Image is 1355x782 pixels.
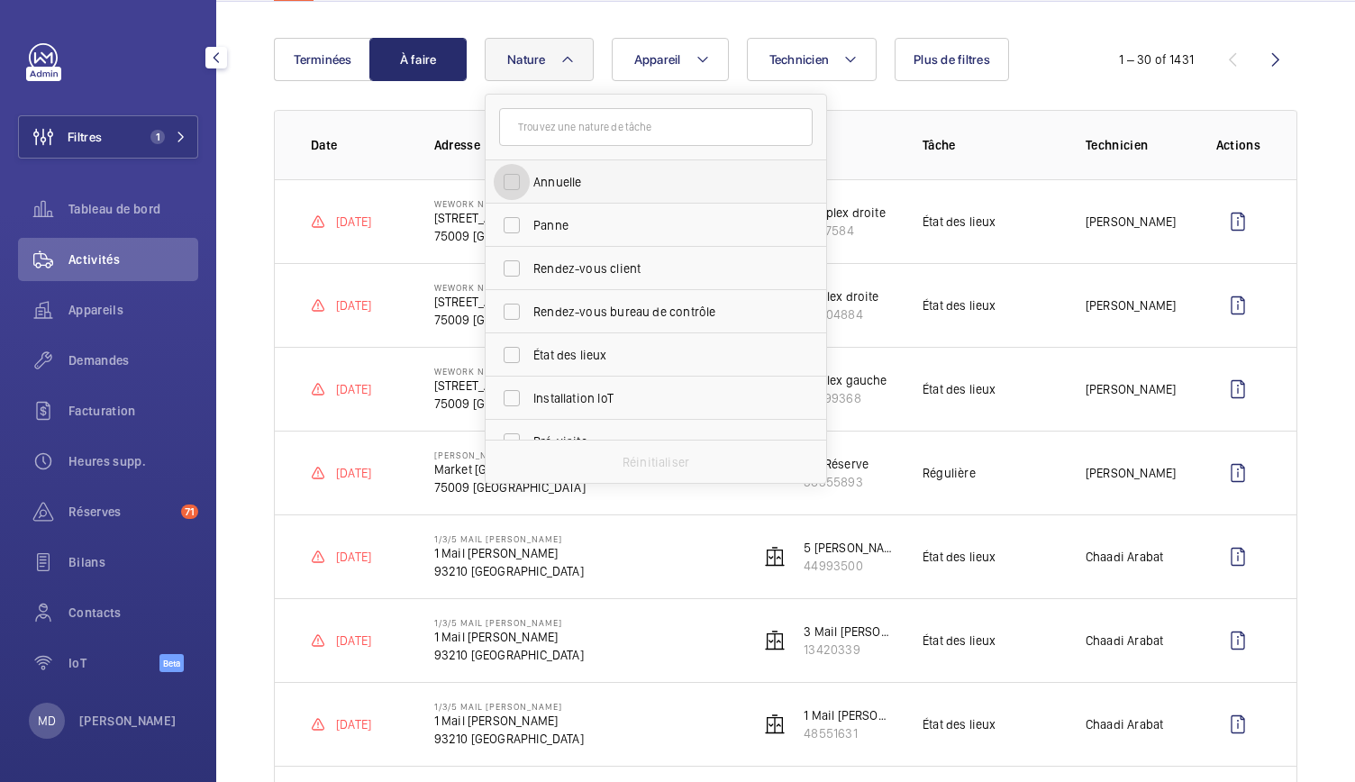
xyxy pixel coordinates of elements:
[68,654,159,672] span: IoT
[923,136,1057,154] p: Tâche
[434,646,584,664] p: 93210 [GEOGRAPHIC_DATA]
[68,402,198,420] span: Facturation
[1086,632,1163,650] p: Chaadi Arabat
[1119,50,1194,68] div: 1 – 30 of 1431
[1086,548,1163,566] p: Chaadi Arabat
[1086,715,1163,733] p: Chaadi Arabat
[764,714,786,735] img: elevator.svg
[434,227,586,245] p: 75009 [GEOGRAPHIC_DATA]
[923,213,996,231] p: État des lieux
[804,557,894,575] p: 44993500
[336,296,371,314] p: [DATE]
[769,52,830,67] span: Technicien
[434,544,584,562] p: 1 Mail [PERSON_NAME]
[804,539,894,557] p: 5 [PERSON_NAME]
[804,706,894,724] p: 1 Mail [PERSON_NAME]
[434,311,586,329] p: 75009 [GEOGRAPHIC_DATA]
[434,478,732,496] p: 75009 [GEOGRAPHIC_DATA]
[68,301,198,319] span: Appareils
[68,604,198,622] span: Contacts
[804,222,886,240] p: 11137584
[434,293,586,311] p: [STREET_ADDRESS]
[434,395,586,413] p: 75009 [GEOGRAPHIC_DATA]
[311,136,405,154] p: Date
[764,630,786,651] img: elevator.svg
[1086,296,1176,314] p: [PERSON_NAME]
[612,38,729,81] button: Appareil
[336,715,371,733] p: [DATE]
[804,371,887,389] p: Duplex gauche
[434,533,584,544] p: 1/3/5 Mail [PERSON_NAME]
[804,641,894,659] p: 13420339
[434,377,586,395] p: [STREET_ADDRESS]
[336,632,371,650] p: [DATE]
[923,632,996,650] p: État des lieux
[159,654,184,672] span: Beta
[923,464,976,482] p: Régulière
[336,548,371,566] p: [DATE]
[764,546,786,568] img: elevator.svg
[68,250,198,268] span: Activités
[533,259,781,277] span: Rendez-vous client
[434,460,732,478] p: Market [GEOGRAPHIC_DATA] [GEOGRAPHIC_DATA][STREET_ADDRESS][PERSON_NAME]
[434,450,732,460] p: [PERSON_NAME]
[623,453,689,471] p: Réinitialiser
[1086,464,1176,482] p: [PERSON_NAME]
[434,366,586,377] p: Wework Navarin
[804,287,878,305] p: Duplex droite
[434,730,584,748] p: 93210 [GEOGRAPHIC_DATA]
[181,505,198,519] span: 71
[923,715,996,733] p: État des lieux
[150,130,165,144] span: 1
[923,548,996,566] p: État des lieux
[79,712,177,730] p: [PERSON_NAME]
[434,628,584,646] p: 1 Mail [PERSON_NAME]
[533,216,781,234] span: Panne
[434,701,584,712] p: 1/3/5 Mail [PERSON_NAME]
[434,209,586,227] p: [STREET_ADDRESS]
[336,213,371,231] p: [DATE]
[434,282,586,293] p: Wework Navarin
[895,38,1009,81] button: Plus de filtres
[923,380,996,398] p: État des lieux
[18,115,198,159] button: Filtres1
[68,128,102,146] span: Filtres
[533,346,781,364] span: État des lieux
[485,38,594,81] button: Nature
[804,623,894,641] p: 3 Mail [PERSON_NAME]
[914,52,990,67] span: Plus de filtres
[747,38,878,81] button: Technicien
[533,303,781,321] span: Rendez-vous bureau de contrôle
[336,380,371,398] p: [DATE]
[923,296,996,314] p: État des lieux
[68,553,198,571] span: Bilans
[533,389,781,407] span: Installation IoT
[434,712,584,730] p: 1 Mail [PERSON_NAME]
[804,473,868,491] p: 36355893
[336,464,371,482] p: [DATE]
[434,198,586,209] p: Wework Navarin
[38,712,56,730] p: MD
[434,617,584,628] p: 1/3/5 Mail [PERSON_NAME]
[1216,136,1260,154] p: Actions
[1086,136,1187,154] p: Technicien
[804,204,886,222] p: Simplex droite
[369,38,467,81] button: À faire
[434,562,584,580] p: 93210 [GEOGRAPHIC_DATA]
[68,351,198,369] span: Demandes
[804,389,887,407] p: 74899368
[634,52,681,67] span: Appareil
[804,305,878,323] p: 95804884
[1086,380,1176,398] p: [PERSON_NAME]
[507,52,546,67] span: Nature
[533,173,781,191] span: Annuelle
[68,452,198,470] span: Heures supp.
[434,136,732,154] p: Adresse
[1086,213,1176,231] p: [PERSON_NAME]
[499,108,813,146] input: Trouvez une nature de tâche
[804,455,868,473] p: MC Réserve
[68,200,198,218] span: Tableau de bord
[804,724,894,742] p: 48551631
[533,432,781,450] span: Pré-visite
[68,503,174,521] span: Réserves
